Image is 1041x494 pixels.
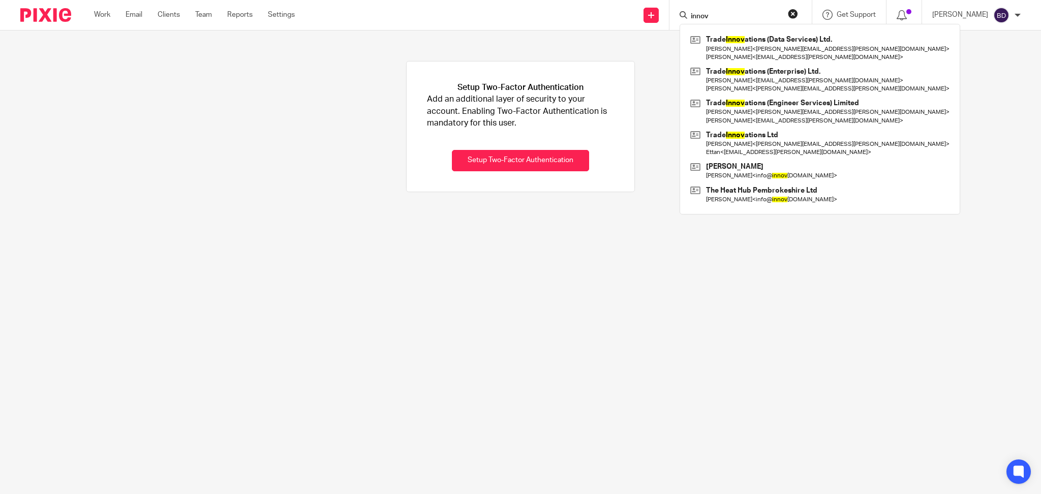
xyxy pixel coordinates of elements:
[993,7,1009,23] img: svg%3E
[20,8,71,22] img: Pixie
[788,9,798,19] button: Clear
[452,150,589,172] button: Setup Two-Factor Authentication
[126,10,142,20] a: Email
[837,11,876,18] span: Get Support
[427,94,614,129] p: Add an additional layer of security to your account. Enabling Two-Factor Authentication is mandat...
[690,12,781,21] input: Search
[457,82,584,94] h1: Setup Two-Factor Authentication
[158,10,180,20] a: Clients
[932,10,988,20] p: [PERSON_NAME]
[94,10,110,20] a: Work
[227,10,253,20] a: Reports
[195,10,212,20] a: Team
[268,10,295,20] a: Settings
